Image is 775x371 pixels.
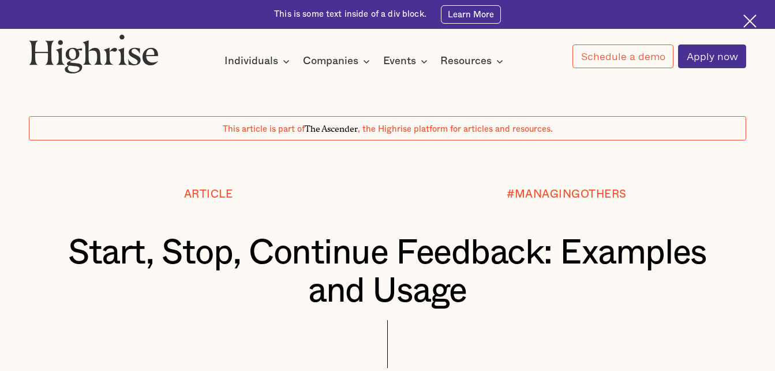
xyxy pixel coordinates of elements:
div: Individuals [224,54,293,68]
span: The Ascender [305,122,358,132]
div: Resources [440,54,507,68]
div: Events [383,54,431,68]
a: Apply now [678,44,746,68]
span: , the Highrise platform for articles and resources. [358,125,553,133]
a: Learn More [441,5,501,24]
div: #MANAGINGOTHERS [507,189,627,201]
div: Events [383,54,416,68]
div: Individuals [224,54,278,68]
img: Cross icon [743,14,757,28]
div: This is some text inside of a div block. [274,9,426,20]
div: Article [184,189,233,201]
span: This article is part of [223,125,305,133]
a: Schedule a demo [572,44,673,68]
div: Companies [303,54,373,68]
div: Resources [440,54,492,68]
div: Companies [303,54,358,68]
img: Highrise logo [29,34,159,73]
h1: Start, Stop, Continue Feedback: Examples and Usage [59,235,716,311]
